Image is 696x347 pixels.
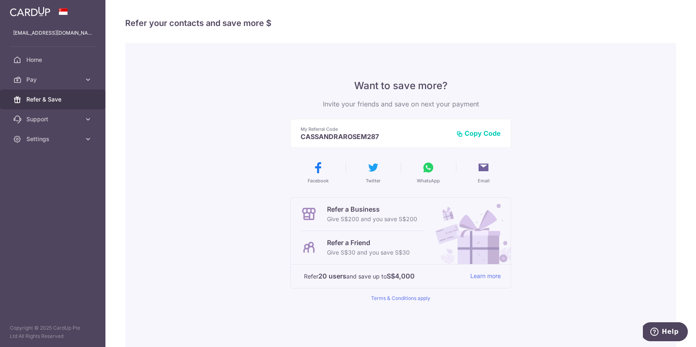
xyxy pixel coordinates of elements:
[387,271,415,281] strong: S$4,000
[26,95,81,104] span: Refer & Save
[417,177,440,184] span: WhatsApp
[371,295,430,301] a: Terms & Conditions apply
[19,6,36,13] span: Help
[427,198,511,264] img: Refer
[26,56,81,64] span: Home
[456,129,501,137] button: Copy Code
[327,238,410,248] p: Refer a Friend
[308,177,329,184] span: Facebook
[290,79,511,92] p: Want to save more?
[10,7,50,17] img: CardUp
[26,76,81,84] span: Pay
[26,115,81,123] span: Support
[301,132,450,141] p: CASSANDRAROSEM287
[290,99,511,109] p: Invite your friends and save on next your payment
[304,271,464,281] p: Refer and save up to
[327,204,417,214] p: Refer a Business
[459,161,508,184] button: Email
[327,214,417,224] p: Give S$200 and you save S$200
[349,161,397,184] button: Twitter
[301,126,450,132] p: My Referral Code
[643,322,688,343] iframe: Opens a widget where you can find more information
[470,271,501,281] a: Learn more
[404,161,453,184] button: WhatsApp
[478,177,490,184] span: Email
[327,248,410,257] p: Give S$30 and you save S$30
[125,17,676,30] h4: Refer your contacts and save more $
[26,135,81,143] span: Settings
[318,271,346,281] strong: 20 users
[13,29,92,37] p: [EMAIL_ADDRESS][DOMAIN_NAME]
[294,161,342,184] button: Facebook
[366,177,381,184] span: Twitter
